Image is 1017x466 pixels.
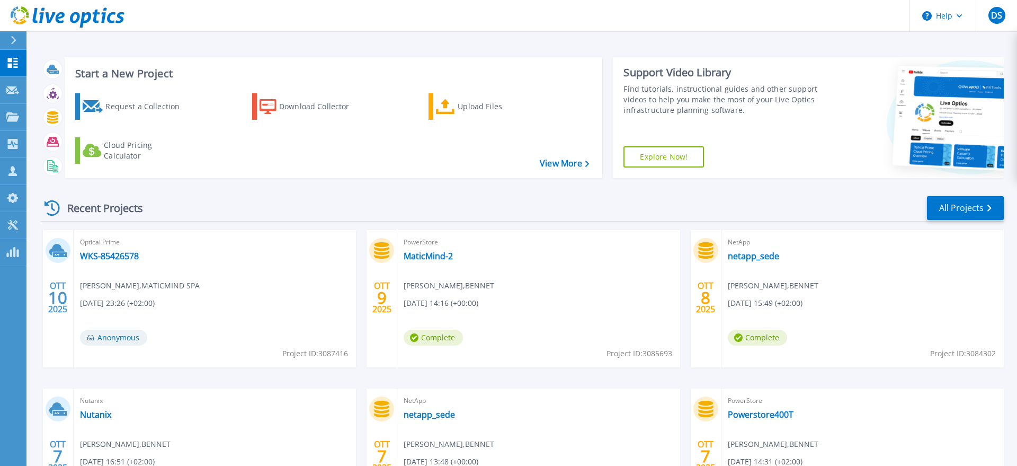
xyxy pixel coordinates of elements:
span: NetApp [404,395,673,407]
span: [PERSON_NAME] , BENNET [728,438,818,450]
a: View More [540,159,589,169]
a: netapp_sede [404,409,455,420]
span: 7 [701,452,710,461]
a: All Projects [927,196,1004,220]
div: Request a Collection [105,96,190,117]
div: Find tutorials, instructional guides and other support videos to help you make the most of your L... [623,84,823,116]
span: Complete [728,330,787,346]
span: DS [991,11,1002,20]
span: [PERSON_NAME] , MATICMIND SPA [80,280,200,292]
span: Project ID: 3087416 [282,348,348,359]
div: Recent Projects [41,195,157,221]
a: Upload Files [429,93,547,120]
span: PowerStore [404,236,673,248]
span: Project ID: 3084302 [930,348,996,359]
div: OTT 2025 [695,278,716,317]
div: Upload Files [458,96,542,117]
div: Download Collector [279,96,364,117]
span: [PERSON_NAME] , BENNET [404,280,494,292]
span: NetApp [728,236,997,248]
span: Optical Prime [80,236,350,248]
a: Request a Collection [75,93,193,120]
span: [DATE] 15:49 (+02:00) [728,297,802,309]
a: Nutanix [80,409,111,420]
h3: Start a New Project [75,68,589,80]
span: [PERSON_NAME] , BENNET [80,438,171,450]
span: Anonymous [80,330,147,346]
span: [DATE] 14:16 (+00:00) [404,297,478,309]
span: [PERSON_NAME] , BENNET [404,438,494,450]
a: Explore Now! [623,146,704,168]
a: Powerstore400T [728,409,793,420]
span: PowerStore [728,395,997,407]
span: Complete [404,330,463,346]
span: [DATE] 23:26 (+02:00) [80,297,155,309]
span: 7 [53,452,63,461]
span: 8 [701,293,710,302]
span: Nutanix [80,395,350,407]
span: Project ID: 3085693 [606,348,672,359]
a: netapp_sede [728,251,779,261]
a: MaticMind-2 [404,251,453,261]
div: OTT 2025 [48,278,68,317]
div: OTT 2025 [372,278,392,317]
span: 9 [377,293,387,302]
span: 10 [48,293,67,302]
a: Download Collector [252,93,370,120]
div: Support Video Library [623,66,823,80]
div: Cloud Pricing Calculator [104,140,189,161]
span: [PERSON_NAME] , BENNET [728,280,818,292]
a: WKS-85426578 [80,251,139,261]
span: 7 [377,452,387,461]
a: Cloud Pricing Calculator [75,137,193,164]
